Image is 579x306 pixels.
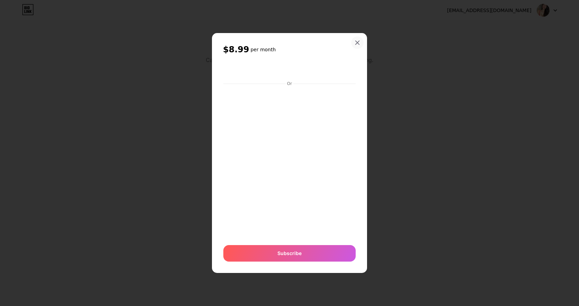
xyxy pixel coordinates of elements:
iframe: Secure payment button frame [223,62,356,79]
span: $8.99 [223,44,249,55]
div: Or [286,81,293,86]
h6: per month [251,46,276,53]
iframe: Secure payment input frame [222,87,357,238]
span: Subscribe [277,250,302,257]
